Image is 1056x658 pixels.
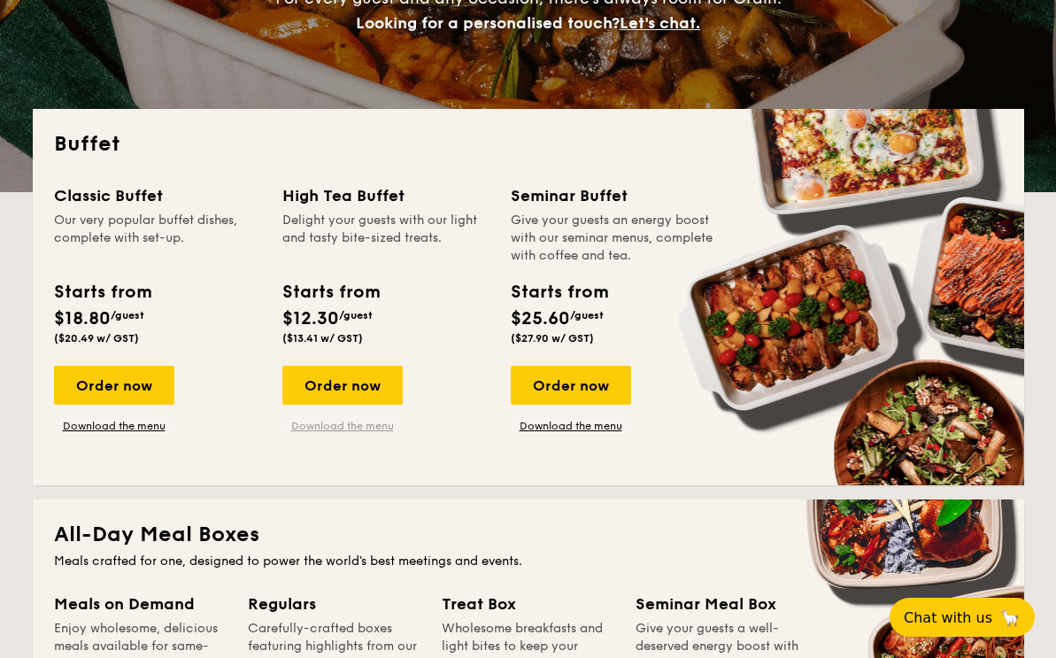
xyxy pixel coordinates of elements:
div: Order now [282,366,403,405]
div: Starts from [282,279,379,306]
h2: Buffet [54,130,1003,159]
button: Chat with us🦙 [890,598,1035,637]
div: Treat Box [442,592,614,616]
span: ($20.49 w/ GST) [54,332,139,344]
div: Our very popular buffet dishes, complete with set-up. [54,212,261,265]
a: Download the menu [282,419,403,433]
div: Give your guests an energy boost with our seminar menus, complete with coffee and tea. [511,212,718,265]
span: ($13.41 w/ GST) [282,332,363,344]
div: Starts from [54,279,150,306]
h2: All-Day Meal Boxes [54,521,1003,549]
div: Seminar Buffet [511,183,718,208]
a: Download the menu [54,419,174,433]
div: Starts from [511,279,607,306]
span: $12.30 [282,308,339,329]
div: Seminar Meal Box [636,592,808,616]
div: Order now [54,366,174,405]
span: /guest [111,309,144,321]
div: Delight your guests with our light and tasty bite-sized treats. [282,212,489,265]
div: Meals crafted for one, designed to power the world's best meetings and events. [54,553,1003,570]
div: Regulars [248,592,420,616]
a: Download the menu [511,419,631,433]
span: Chat with us [904,609,992,626]
span: Looking for a personalised touch? [356,13,620,33]
div: High Tea Buffet [282,183,489,208]
span: $18.80 [54,308,111,329]
span: ($27.90 w/ GST) [511,332,594,344]
span: /guest [339,309,373,321]
span: Let's chat. [620,13,700,33]
span: $25.60 [511,308,570,329]
div: Order now [511,366,631,405]
span: 🦙 [999,608,1021,628]
span: /guest [570,309,604,321]
div: Classic Buffet [54,183,261,208]
div: Meals on Demand [54,592,227,616]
